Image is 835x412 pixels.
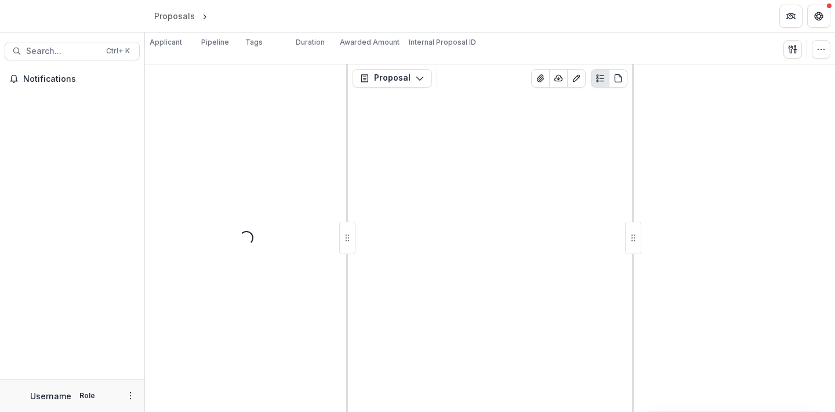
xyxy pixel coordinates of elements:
p: Duration [296,37,325,48]
button: PDF view [609,69,627,88]
button: Edit as form [567,69,586,88]
button: Plaintext view [591,69,609,88]
p: Pipeline [201,37,229,48]
button: Notifications [5,70,140,88]
span: Notifications [23,74,135,84]
div: Ctrl + K [104,45,132,57]
p: Applicant [150,37,182,48]
button: Proposal [353,69,432,88]
p: Tags [245,37,263,48]
button: More [124,389,137,403]
p: Username [30,390,71,402]
p: Awarded Amount [340,37,400,48]
p: Role [76,391,99,401]
a: Proposals [150,8,199,24]
nav: breadcrumb [150,8,259,24]
button: View Attached Files [531,69,550,88]
button: Partners [779,5,803,28]
p: Internal Proposal ID [409,37,476,48]
button: Search... [5,42,140,60]
div: Proposals [154,10,195,22]
span: Search... [26,46,99,56]
button: Get Help [807,5,830,28]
